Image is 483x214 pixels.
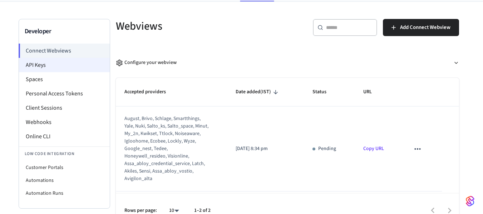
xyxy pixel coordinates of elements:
[466,195,474,207] img: SeamLogoGradient.69752ec5.svg
[19,44,110,58] li: Connect Webviews
[19,115,110,129] li: Webhooks
[116,53,459,72] button: Configure your webview
[363,145,384,152] a: Copy URL
[236,86,280,98] span: Date added(IST)
[19,101,110,115] li: Client Sessions
[19,174,110,187] li: Automations
[19,161,110,174] li: Customer Portals
[400,23,450,32] span: Add Connect Webview
[363,86,381,98] span: URL
[318,145,336,153] p: Pending
[19,86,110,101] li: Personal Access Tokens
[25,26,104,36] h3: Developer
[124,115,209,183] div: august, brivo, schlage, smartthings, yale, nuki, salto_ks, salto_space, minut, my_2n, kwikset, tt...
[19,146,110,161] li: Low Code Integration
[19,129,110,144] li: Online CLI
[383,19,459,36] button: Add Connect Webview
[19,72,110,86] li: Spaces
[312,86,336,98] span: Status
[124,86,175,98] span: Accepted providers
[19,187,110,200] li: Automation Runs
[116,19,283,34] h5: Webviews
[19,58,110,72] li: API Keys
[236,145,295,153] p: [DATE] 8:34 pm
[116,59,177,66] div: Configure your webview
